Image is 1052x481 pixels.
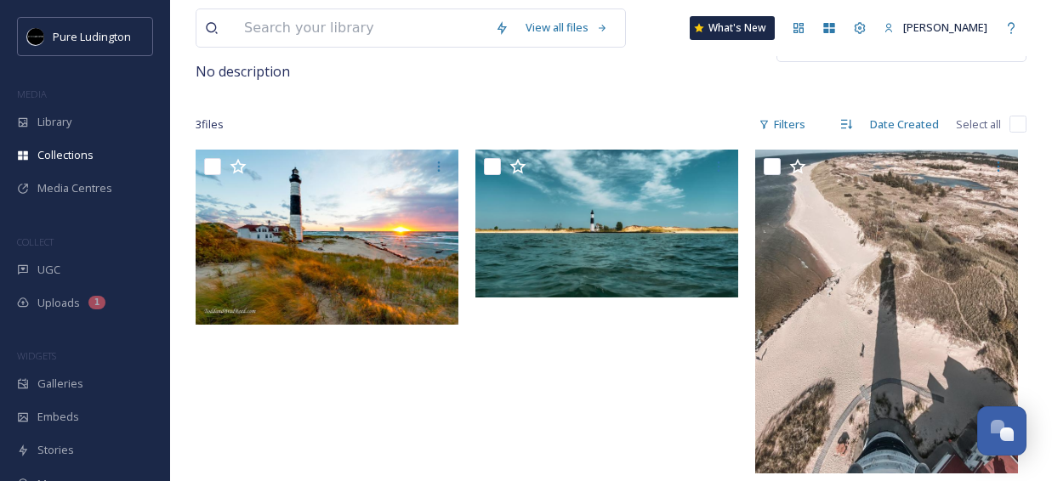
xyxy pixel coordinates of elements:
[37,262,60,278] span: UGC
[903,20,987,35] span: [PERSON_NAME]
[196,62,290,81] span: No description
[53,29,131,44] span: Pure Ludington
[196,150,458,325] img: Brad Reed_Into the Wind_0745_9_26_2016.jpg
[88,296,105,309] div: 1
[956,116,1001,133] span: Select all
[17,235,54,248] span: COLLECT
[475,150,738,297] img: IMG_E9384.jpg
[17,349,56,362] span: WIDGETS
[37,114,71,130] span: Library
[755,150,1018,473] img: IMG_7680.jpg
[875,11,996,44] a: [PERSON_NAME]
[196,116,224,133] span: 3 file s
[37,376,83,392] span: Galleries
[27,28,44,45] img: pureludingtonF-2.png
[37,409,79,425] span: Embeds
[517,11,617,44] a: View all files
[750,108,814,141] div: Filters
[37,442,74,458] span: Stories
[862,108,947,141] div: Date Created
[690,16,775,40] a: What's New
[977,406,1026,456] button: Open Chat
[37,180,112,196] span: Media Centres
[17,88,47,100] span: MEDIA
[37,147,94,163] span: Collections
[37,295,80,311] span: Uploads
[236,9,486,47] input: Search your library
